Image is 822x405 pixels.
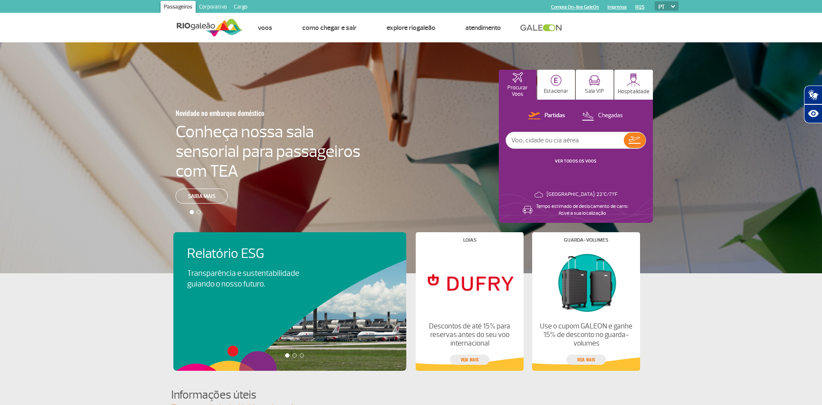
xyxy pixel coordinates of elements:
h3: Novidade no embarque doméstico [176,104,319,122]
button: Abrir tradutor de língua de sinais. [804,86,822,104]
h4: Informações úteis [171,387,651,403]
button: Abrir recursos assistivos. [804,104,822,123]
p: Procurar Voos [503,85,532,98]
button: Hospitalidade [614,70,653,100]
p: [GEOGRAPHIC_DATA]: 22°C/71°F [547,191,617,198]
img: Guarda-volumes [539,249,633,315]
img: Lojas [423,249,516,315]
a: Como chegar e sair [302,24,357,32]
img: carParkingHome.svg [551,75,562,86]
img: vipRoom.svg [589,75,600,86]
a: VER TODOS OS VOOS [555,158,596,164]
p: Chegadas [598,112,623,120]
h4: Lojas [463,238,477,242]
img: airplaneHomeActive.svg [512,72,523,83]
a: Voos [258,24,272,32]
h4: Guarda-volumes [564,238,608,242]
p: Estacionar [544,88,569,95]
button: Procurar Voos [499,70,536,100]
a: RQS [635,4,645,10]
p: Sala VIP [585,88,604,95]
p: Descontos de até 15% para reservas antes do seu voo internacional [423,322,516,348]
button: Estacionar [537,70,575,100]
p: Tempo estimado de deslocamento de carro: Ative a sua localização [536,203,628,217]
a: Saiba mais [176,189,228,204]
a: Relatório ESGTransparência e sustentabilidade guiando o nosso futuro. [187,246,393,290]
p: Transparência e sustentabilidade guiando o nosso futuro. [187,268,309,290]
a: Cargo [230,1,251,15]
img: hospitality.svg [627,73,640,86]
button: Partidas [526,110,568,121]
a: veja mais [566,355,606,365]
div: Plugin de acessibilidade da Hand Talk. [804,86,822,123]
a: veja mais [450,355,489,365]
a: Passageiros [161,1,196,15]
h4: Conheça nossa sala sensorial para passageiros com TEA [176,122,360,181]
a: Compra On-line GaleOn [551,4,599,10]
a: Atendimento [465,24,501,32]
button: Chegadas [579,110,625,121]
a: Imprensa [608,4,627,10]
input: Voo, cidade ou cia aérea [506,132,624,148]
h4: Relatório ESG [187,246,323,262]
p: Hospitalidade [618,89,649,95]
a: Explore RIOgaleão [387,24,435,32]
button: VER TODOS OS VOOS [552,158,599,165]
button: Sala VIP [576,70,614,100]
p: Use o cupom GALEON e ganhe 15% de desconto no guarda-volumes [539,322,633,348]
p: Partidas [545,112,565,120]
a: Corporativo [196,1,230,15]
